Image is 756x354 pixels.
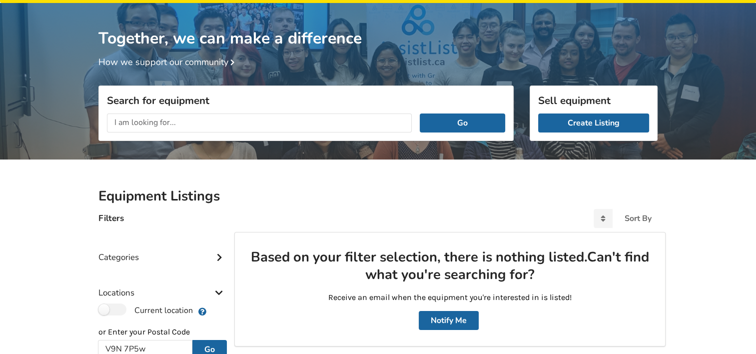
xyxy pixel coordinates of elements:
p: or Enter your Postal Code [98,326,226,338]
p: Receive an email when the equipment you're interested in is listed! [251,292,649,303]
h3: Search for equipment [107,94,505,107]
h4: Filters [98,212,124,224]
label: Current location [98,303,193,316]
input: I am looking for... [107,113,412,132]
h1: Together, we can make a difference [98,3,658,48]
button: Notify Me [419,311,479,330]
h2: Equipment Listings [98,187,658,205]
button: Go [420,113,505,132]
a: Create Listing [538,113,649,132]
a: How we support our community [98,56,238,68]
div: Sort By [625,214,652,222]
h3: Sell equipment [538,94,649,107]
div: Categories [98,232,226,267]
h2: Based on your filter selection, there is nothing listed. Can't find what you're searching for? [251,248,649,284]
div: Locations [98,267,226,303]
